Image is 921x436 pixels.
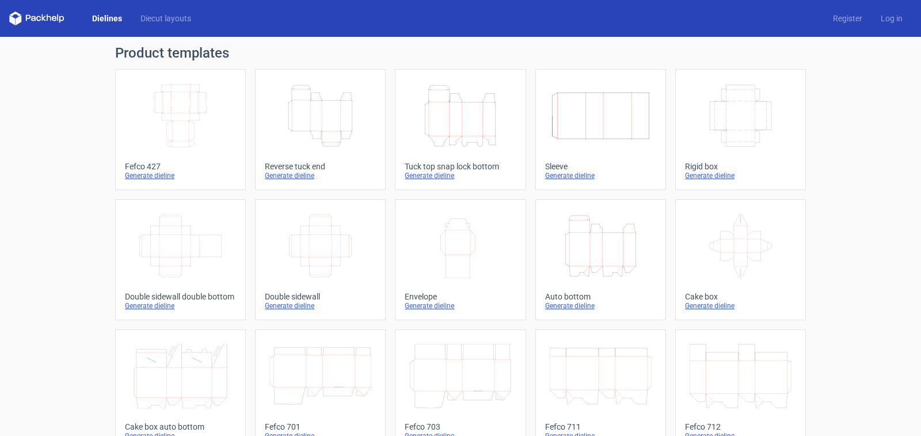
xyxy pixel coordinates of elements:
div: Fefco 712 [685,422,796,431]
a: Log in [871,13,912,24]
div: Generate dieline [405,301,516,310]
div: Double sidewall [265,292,376,301]
a: Rigid boxGenerate dieline [675,69,806,190]
a: Dielines [83,13,131,24]
div: Double sidewall double bottom [125,292,236,301]
div: Generate dieline [125,301,236,310]
div: Cake box auto bottom [125,422,236,431]
div: Generate dieline [685,301,796,310]
div: Auto bottom [545,292,656,301]
div: Cake box [685,292,796,301]
a: Register [824,13,871,24]
div: Fefco 711 [545,422,656,431]
a: Diecut layouts [131,13,200,24]
a: Reverse tuck endGenerate dieline [255,69,386,190]
div: Sleeve [545,162,656,171]
div: Generate dieline [545,301,656,310]
div: Generate dieline [265,301,376,310]
div: Tuck top snap lock bottom [405,162,516,171]
div: Generate dieline [265,171,376,180]
a: Auto bottomGenerate dieline [535,199,666,320]
div: Reverse tuck end [265,162,376,171]
a: EnvelopeGenerate dieline [395,199,526,320]
div: Generate dieline [545,171,656,180]
a: Tuck top snap lock bottomGenerate dieline [395,69,526,190]
div: Generate dieline [685,171,796,180]
div: Rigid box [685,162,796,171]
div: Generate dieline [125,171,236,180]
div: Fefco 427 [125,162,236,171]
a: Double sidewallGenerate dieline [255,199,386,320]
a: Fefco 427Generate dieline [115,69,246,190]
a: SleeveGenerate dieline [535,69,666,190]
div: Envelope [405,292,516,301]
div: Fefco 703 [405,422,516,431]
a: Double sidewall double bottomGenerate dieline [115,199,246,320]
a: Cake boxGenerate dieline [675,199,806,320]
div: Fefco 701 [265,422,376,431]
div: Generate dieline [405,171,516,180]
h1: Product templates [115,46,806,60]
